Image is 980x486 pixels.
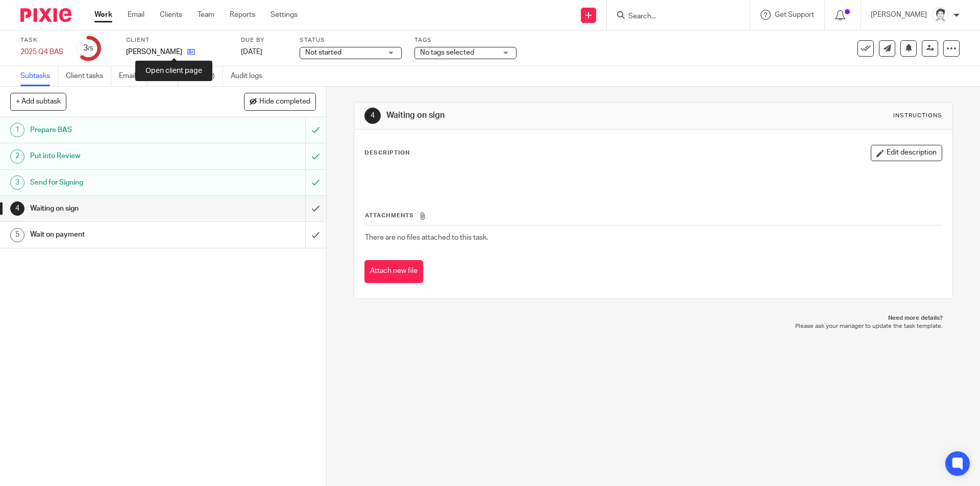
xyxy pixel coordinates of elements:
[364,260,423,283] button: Attach new file
[871,10,927,20] p: [PERSON_NAME]
[83,42,93,54] div: 3
[30,122,207,138] h1: Prepare BAS
[126,36,228,44] label: Client
[420,49,474,56] span: No tags selected
[364,322,942,330] p: Please ask your manager to update the task template.
[230,10,255,20] a: Reports
[30,148,207,164] h1: Put into Review
[20,66,58,86] a: Subtasks
[241,36,287,44] label: Due by
[30,175,207,190] h1: Send for Signing
[10,93,66,110] button: + Add subtask
[186,66,223,86] a: Notes (0)
[10,149,24,164] div: 2
[94,10,112,20] a: Work
[244,93,316,110] button: Hide completed
[128,10,144,20] a: Email
[300,36,402,44] label: Status
[364,149,410,157] p: Description
[10,123,24,137] div: 1
[305,49,341,56] span: Not started
[364,108,381,124] div: 4
[871,145,942,161] button: Edit description
[775,11,814,18] span: Get Support
[10,201,24,216] div: 4
[386,110,675,121] h1: Waiting on sign
[627,12,719,21] input: Search
[155,66,178,86] a: Files
[20,47,63,57] div: 2025 Q4 BAS
[119,66,148,86] a: Emails
[414,36,517,44] label: Tags
[893,112,942,120] div: Instructions
[20,36,63,44] label: Task
[20,8,71,22] img: Pixie
[198,10,214,20] a: Team
[259,98,310,106] span: Hide completed
[231,66,270,86] a: Audit logs
[88,46,93,52] small: /5
[10,228,24,242] div: 5
[10,175,24,190] div: 3
[30,201,207,216] h1: Waiting on sign
[126,47,182,57] p: [PERSON_NAME]
[160,10,182,20] a: Clients
[365,234,488,241] span: There are no files attached to this task.
[365,213,414,218] span: Attachments
[30,227,207,242] h1: Wait on payment
[241,48,262,56] span: [DATE]
[271,10,298,20] a: Settings
[66,66,111,86] a: Client tasks
[932,7,948,23] img: Julie%20Wainwright.jpg
[364,314,942,322] p: Need more details?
